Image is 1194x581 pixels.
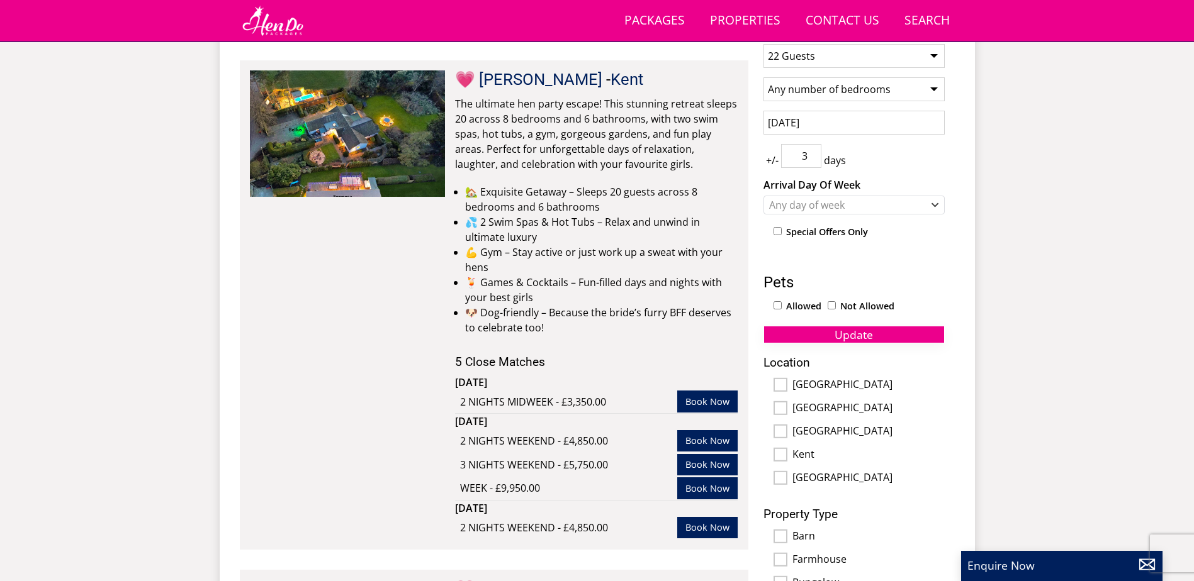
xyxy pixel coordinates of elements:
label: [GEOGRAPHIC_DATA] [792,472,945,485]
a: Properties [705,7,786,35]
input: Arrival Date [763,111,945,135]
h3: Pets [763,274,945,290]
a: Book Now [677,454,738,475]
h3: Property Type [763,507,945,521]
div: Combobox [763,196,945,214]
label: Allowed [786,299,821,313]
a: Search [899,7,955,35]
div: 3 NIGHTS WEEKEND - £5,750.00 [460,457,678,472]
li: 💦 2 Swim Spas & Hot Tubs – Relax and unwind in ultimate luxury [465,214,738,245]
label: Arrival Day Of Week [763,177,945,192]
label: Not Allowed [840,299,894,313]
a: Kent [611,70,643,89]
label: [GEOGRAPHIC_DATA] [792,379,945,392]
label: Farmhouse [792,553,945,567]
a: Contact Us [801,7,884,35]
li: 💪 Gym – Stay active or just work up a sweat with your hens [465,245,738,275]
p: The ultimate hen party escape! This stunning retreat sleeps 20 across 8 bedrooms and 6 bathrooms,... [455,96,738,172]
a: Packages [619,7,690,35]
div: [DATE] [455,375,625,390]
label: Kent [792,448,945,462]
img: Hen Do Packages [240,5,306,36]
div: [DATE] [455,414,625,429]
label: Special Offers Only [786,225,868,239]
a: 💗 [PERSON_NAME] [455,70,602,89]
div: 2 NIGHTS WEEKEND - £4,850.00 [460,433,678,448]
label: Barn [792,530,945,544]
div: Any day of week [766,198,929,212]
button: Update [763,326,945,343]
a: Book Now [677,390,738,412]
h3: Location [763,356,945,369]
li: 🐶 Dog-friendly – Because the bride’s furry BFF deserves to celebrate too! [465,305,738,335]
span: +/- [763,153,781,168]
a: Book Now [677,477,738,499]
span: Update [835,327,873,342]
div: [DATE] [455,501,625,516]
span: - [606,70,643,89]
a: Book Now [677,430,738,451]
div: WEEK - £9,950.00 [460,480,678,495]
label: [GEOGRAPHIC_DATA] [792,425,945,439]
p: Enquire Now [967,557,1156,573]
div: 2 NIGHTS WEEKEND - £4,850.00 [460,520,678,535]
span: days [821,153,848,168]
div: 2 NIGHTS MIDWEEK - £3,350.00 [460,394,678,409]
li: 🏡 Exquisite Getaway – Sleeps 20 guests across 8 bedrooms and 6 bathrooms [465,184,738,214]
h4: 5 Close Matches [455,355,738,368]
li: 🍹 Games & Cocktails – Fun-filled days and nights with your best girls [465,275,738,305]
img: talius-8-bedroom-holiday-home.original.jpg [250,70,445,196]
a: Book Now [677,517,738,538]
label: [GEOGRAPHIC_DATA] [792,402,945,416]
